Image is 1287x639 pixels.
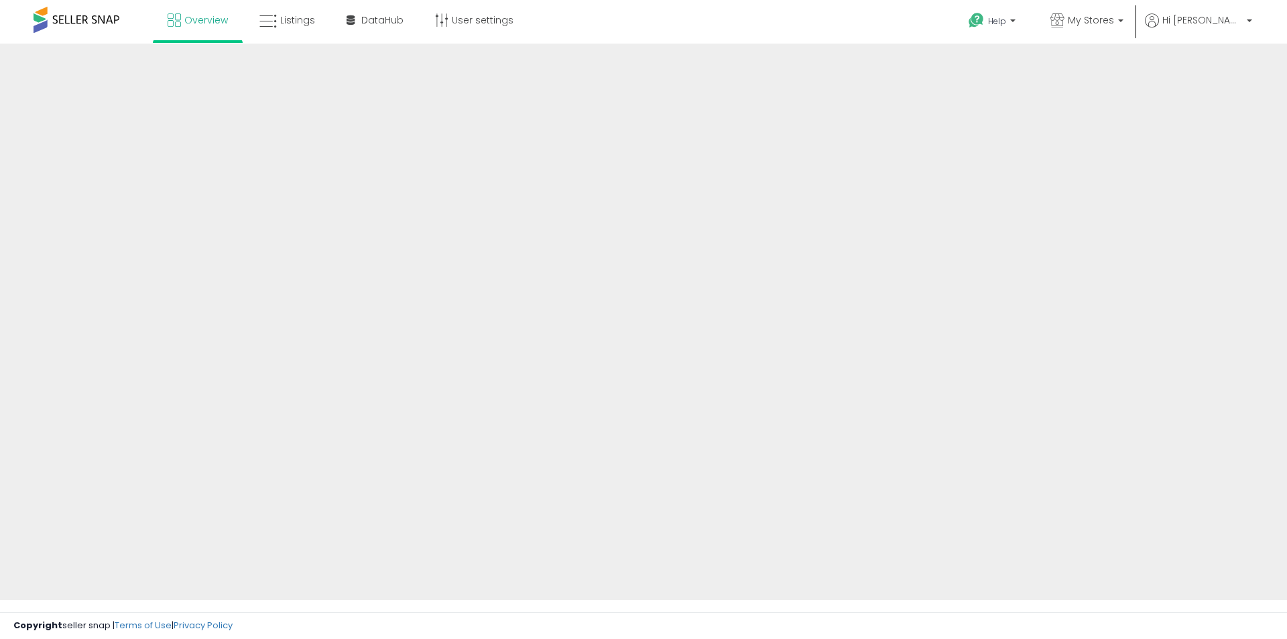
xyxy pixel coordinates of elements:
span: My Stores [1068,13,1114,27]
span: Hi [PERSON_NAME] [1162,13,1243,27]
span: DataHub [361,13,404,27]
span: Help [988,15,1006,27]
span: Overview [184,13,228,27]
i: Get Help [968,12,985,29]
a: Help [958,2,1029,44]
a: Hi [PERSON_NAME] [1145,13,1252,44]
span: Listings [280,13,315,27]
